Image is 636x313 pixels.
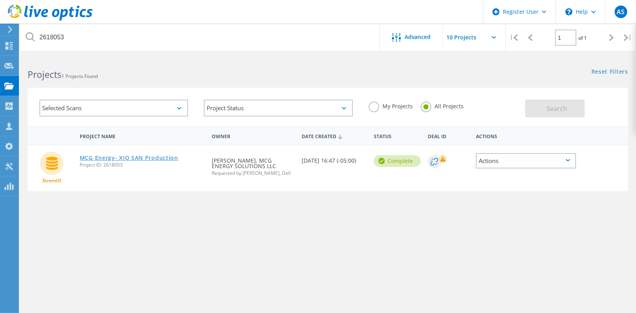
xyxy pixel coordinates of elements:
span: of 1 [578,35,587,41]
div: Actions [472,128,580,143]
span: 1 Projects Found [62,73,98,80]
span: Advanced [405,34,431,40]
input: Search projects by name, owner, ID, company, etc [20,24,380,51]
span: AS [617,9,625,15]
div: [DATE] 16:47 (-05:00) [298,145,370,171]
div: Project Name [76,128,208,143]
span: Project ID: 2618053 [80,163,204,167]
div: Complete [374,155,421,167]
div: | [620,24,636,52]
div: Project Status [204,100,353,117]
div: Owner [208,128,298,143]
div: Selected Scans [39,100,188,117]
svg: \n [565,8,573,15]
a: MCG Energy- XIO SAN Production [80,155,178,161]
label: My Projects [369,102,413,109]
div: Status [370,128,424,143]
div: | [506,24,522,52]
div: Deal Id [424,128,472,143]
b: Projects [28,68,62,81]
label: All Projects [421,102,464,109]
a: Reset Filters [591,69,628,76]
span: Requested by [PERSON_NAME], Dell [212,171,294,176]
button: Search [525,100,585,117]
span: Search [546,104,567,113]
div: Date Created [298,128,370,143]
span: XtremIO [42,178,61,183]
a: Live Optics Dashboard [8,17,93,22]
div: Actions [476,153,576,169]
div: [PERSON_NAME], MCG ENERGY SOLUTIONS LLC [208,145,298,183]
